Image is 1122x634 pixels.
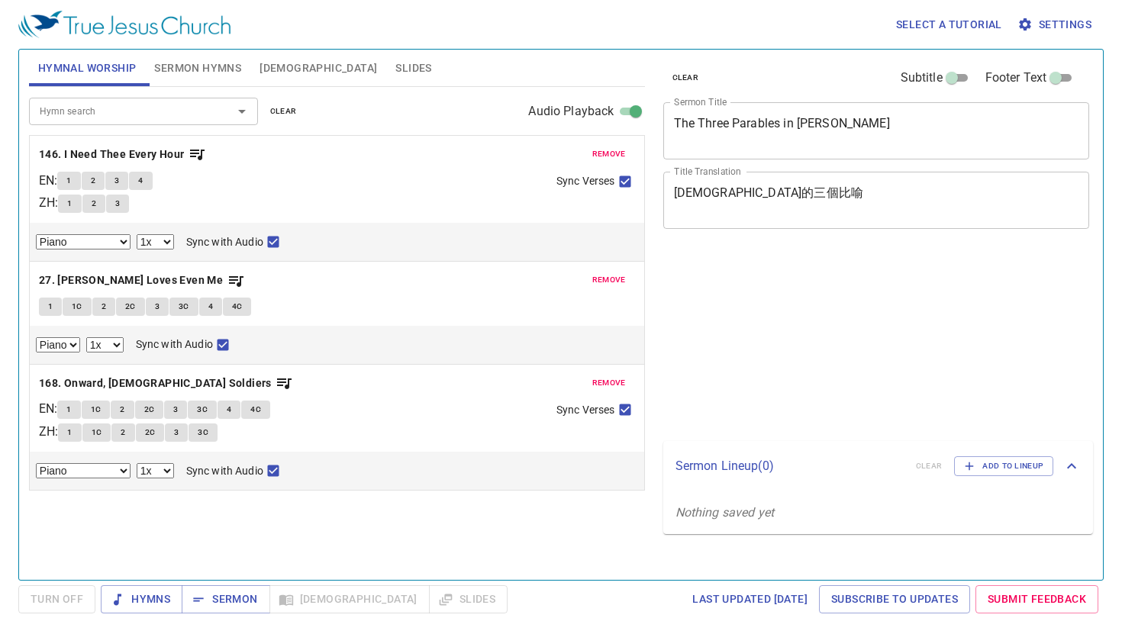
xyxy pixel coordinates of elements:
[583,145,635,163] button: remove
[165,423,188,442] button: 3
[672,71,699,85] span: clear
[92,426,102,439] span: 1C
[102,300,106,314] span: 2
[657,245,1006,435] iframe: from-child
[82,172,105,190] button: 2
[819,585,970,613] a: Subscribe to Updates
[896,15,1002,34] span: Select a tutorial
[231,101,253,122] button: Open
[106,195,129,213] button: 3
[169,298,198,316] button: 3C
[675,505,775,520] i: Nothing saved yet
[67,426,72,439] span: 1
[137,463,174,478] select: Playback Rate
[57,172,80,190] button: 1
[988,590,1086,609] span: Submit Feedback
[115,197,120,211] span: 3
[194,590,257,609] span: Sermon
[138,174,143,188] span: 4
[39,194,58,212] p: ZH :
[129,172,152,190] button: 4
[72,300,82,314] span: 1C
[66,403,71,417] span: 1
[63,298,92,316] button: 1C
[188,401,217,419] button: 3C
[583,271,635,289] button: remove
[154,59,241,78] span: Sermon Hymns
[39,298,62,316] button: 1
[218,401,240,419] button: 4
[125,300,136,314] span: 2C
[250,403,261,417] span: 4C
[82,195,105,213] button: 2
[137,234,174,249] select: Playback Rate
[208,300,213,314] span: 4
[146,298,169,316] button: 3
[241,401,270,419] button: 4C
[975,585,1098,613] a: Submit Feedback
[954,456,1053,476] button: Add to Lineup
[261,102,306,121] button: clear
[556,402,614,418] span: Sync Verses
[101,585,182,613] button: Hymns
[105,172,128,190] button: 3
[686,585,814,613] a: Last updated [DATE]
[528,102,614,121] span: Audio Playback
[174,426,179,439] span: 3
[39,172,57,190] p: EN :
[36,234,131,249] select: Select Track
[86,337,124,352] select: Playback Rate
[82,401,111,419] button: 1C
[198,426,208,439] span: 3C
[116,298,145,316] button: 2C
[58,423,81,442] button: 1
[186,234,263,250] span: Sync with Audio
[890,11,1008,39] button: Select a tutorial
[227,403,231,417] span: 4
[145,426,156,439] span: 2C
[39,271,245,290] button: 27. [PERSON_NAME] Loves Even Me
[592,376,626,390] span: remove
[111,423,134,442] button: 2
[92,197,96,211] span: 2
[135,401,164,419] button: 2C
[901,69,943,87] span: Subtitle
[39,271,223,290] b: 27. [PERSON_NAME] Loves Even Me
[985,69,1047,87] span: Footer Text
[663,69,708,87] button: clear
[173,403,178,417] span: 3
[182,585,269,613] button: Sermon
[674,185,1079,214] textarea: [DEMOGRAPHIC_DATA]的三個比喻
[114,174,119,188] span: 3
[36,337,80,352] select: Select Track
[36,463,131,478] select: Select Track
[223,298,252,316] button: 4C
[1020,15,1091,34] span: Settings
[39,400,57,418] p: EN :
[395,59,431,78] span: Slides
[964,459,1043,473] span: Add to Lineup
[58,195,81,213] button: 1
[260,59,377,78] span: [DEMOGRAPHIC_DATA]
[18,11,231,38] img: True Jesus Church
[592,273,626,287] span: remove
[186,463,263,479] span: Sync with Audio
[67,197,72,211] span: 1
[57,401,80,419] button: 1
[232,300,243,314] span: 4C
[91,174,95,188] span: 2
[674,116,1079,145] textarea: The Three Parables in [PERSON_NAME]
[113,590,170,609] span: Hymns
[82,423,111,442] button: 1C
[66,174,71,188] span: 1
[155,300,160,314] span: 3
[1014,11,1098,39] button: Settings
[111,401,134,419] button: 2
[583,374,635,392] button: remove
[179,300,189,314] span: 3C
[39,374,272,393] b: 168. Onward, [DEMOGRAPHIC_DATA] Soldiers
[121,426,125,439] span: 2
[48,300,53,314] span: 1
[39,145,206,164] button: 146. I Need Thee Every Hour
[270,105,297,118] span: clear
